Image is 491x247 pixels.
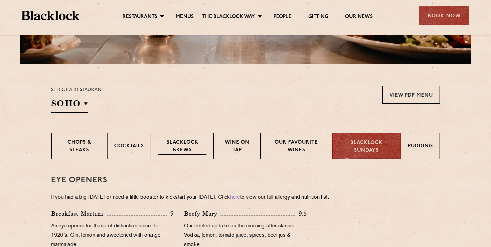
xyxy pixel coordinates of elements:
a: here [230,195,240,200]
p: Chops & Steaks [58,139,100,155]
a: View PDF Menu [382,86,440,104]
p: If you had a big [DATE] or need a little booster to kickstart your [DATE]. Click to view our full... [51,193,440,202]
img: BL_Textured_Logo-footer-cropped.svg [22,11,79,20]
a: People [274,14,292,21]
p: Breakfast Martini [51,209,107,218]
p: Select a restaurant [51,86,105,94]
a: Restaurants [123,14,157,21]
a: Gifting [308,14,328,21]
p: Beefy Mary [184,209,220,218]
h3: Eye openers [51,176,440,185]
p: 9.5 [295,209,307,218]
a: Menus [176,14,194,21]
h2: SOHO [51,98,88,113]
p: 9 [167,209,174,218]
p: Pudding [408,143,433,151]
p: Blacklock Brews [158,139,207,155]
div: Book Now [419,6,469,25]
a: The Blacklock Way [202,14,255,21]
p: Cocktails [114,143,144,151]
p: Blacklock Sundays [339,139,393,154]
p: Our favourite wines [268,139,325,155]
p: Wine on Tap [220,139,253,155]
a: Our News [345,14,373,21]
